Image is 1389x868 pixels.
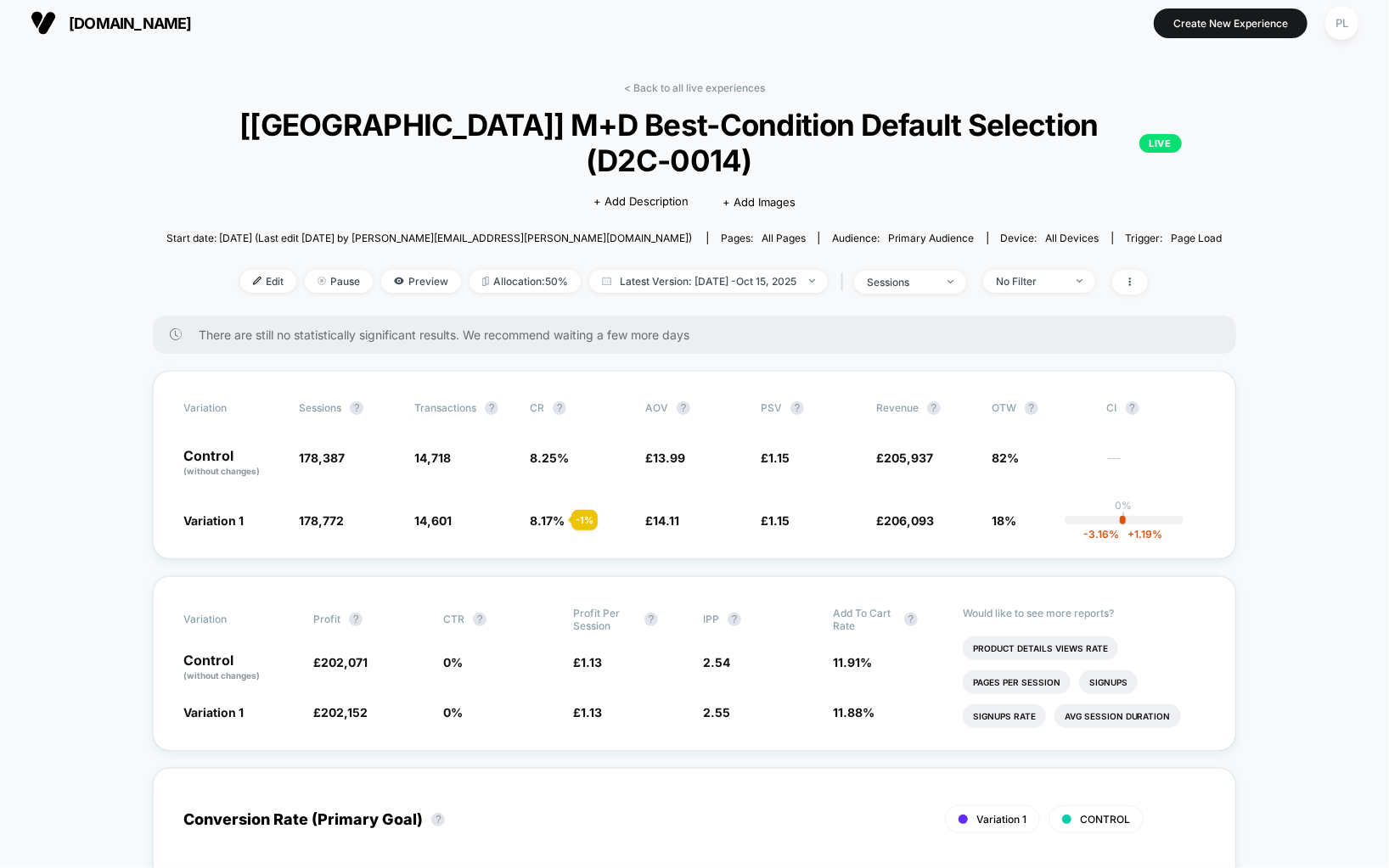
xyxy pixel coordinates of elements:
span: Variation 1 [976,813,1026,826]
button: ? [1126,401,1139,415]
span: all devices [1046,232,1099,244]
a: < Back to all live experiences [624,81,765,94]
span: PSV [761,401,782,414]
span: £ [313,705,368,720]
span: CI [1107,401,1201,415]
span: Pause [305,270,373,293]
li: Product Details Views Rate [963,636,1118,660]
span: Start date: [DATE] (Last edit [DATE] by [PERSON_NAME][EMAIL_ADDRESS][PERSON_NAME][DOMAIN_NAME]) [166,232,692,244]
span: | [836,270,854,294]
span: (without changes) [183,670,260,680]
button: ? [677,401,690,415]
span: Sessions [299,401,341,414]
span: 2.54 [703,655,730,669]
li: Avg Session Duration [1054,704,1181,728]
span: AOV [645,401,668,414]
span: [DOMAIN_NAME] [69,14,192,32]
p: 0% [1116,499,1133,512]
div: Pages: [721,232,806,244]
span: 14,601 [414,513,452,528]
span: 1.13 [581,655,602,669]
span: + Add Images [723,195,796,209]
span: Profit [313,613,340,625]
span: £ [573,705,602,720]
span: Primary Audience [888,232,975,244]
span: [[GEOGRAPHIC_DATA]] M+D Best-Condition Default Selection (D2C-0014) [207,107,1182,178]
span: CTR [443,613,464,625]
span: --- [1107,453,1206,478]
button: ? [349,613,363,626]
span: Page Load [1172,232,1223,244]
span: -3.16 % [1083,528,1119,540]
li: Signups [1079,670,1138,694]
span: There are still no statistically significant results. We recommend waiting a few more days [199,328,1201,342]
span: £ [645,451,685,465]
button: ? [473,613,486,626]
span: Variation [183,607,277,632]
img: end [318,277,326,285]
span: £ [645,513,679,528]
span: 178,772 [299,513,344,528]
div: sessions [867,276,935,288]
span: £ [876,513,934,528]
span: £ [761,451,790,465]
span: £ [313,655,368,669]
p: Would like to see more reports? [963,607,1206,619]
span: 2.55 [703,705,730,720]
div: Trigger: [1126,232,1223,244]
span: Variation 1 [183,513,244,528]
span: 0 % [443,655,463,669]
span: 1.15 [768,451,790,465]
span: Device: [987,232,1112,244]
span: 14,718 [414,451,451,465]
button: ? [644,613,658,626]
span: £ [876,451,933,465]
span: 1.13 [581,705,602,720]
span: IPP [703,613,719,625]
img: end [948,280,953,283]
span: Transactions [414,401,476,414]
button: ? [904,613,918,626]
button: ? [1025,401,1038,415]
li: Signups Rate [963,704,1046,728]
span: 8.25 % [530,451,569,465]
span: 14.11 [653,513,679,528]
img: rebalance [482,277,489,286]
li: Pages Per Session [963,670,1071,694]
p: | [1122,512,1126,524]
span: £ [573,655,602,669]
span: 1.19 % [1119,528,1162,540]
span: Revenue [876,401,919,414]
span: 11.88 % [833,705,874,720]
span: 1.15 [768,513,790,528]
button: Create New Experience [1154,8,1307,38]
span: 202,152 [321,705,368,720]
span: OTW [992,401,1085,415]
span: Latest Version: [DATE] - Oct 15, 2025 [589,270,828,293]
span: (without changes) [183,466,260,476]
span: 206,093 [884,513,934,528]
span: + [1128,528,1134,540]
button: ? [790,401,804,415]
p: LIVE [1139,134,1182,153]
span: 18% [992,513,1016,528]
p: Control [183,449,282,478]
span: Edit [240,270,296,293]
p: Control [183,653,296,682]
div: No Filter [996,275,1064,288]
img: calendar [602,277,611,285]
button: ? [431,813,445,826]
img: Visually logo [31,10,56,36]
button: ? [485,401,498,415]
img: edit [253,277,261,285]
button: [DOMAIN_NAME] [25,9,197,36]
span: 8.17 % [530,513,565,528]
span: Profit Per Session [573,607,636,632]
span: Variation 1 [183,705,244,720]
span: 0 % [443,705,463,720]
span: Add To Cart Rate [833,607,896,632]
span: Variation [183,401,277,415]
div: - 1 % [571,510,598,530]
img: end [809,279,815,283]
button: PL [1320,6,1364,41]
